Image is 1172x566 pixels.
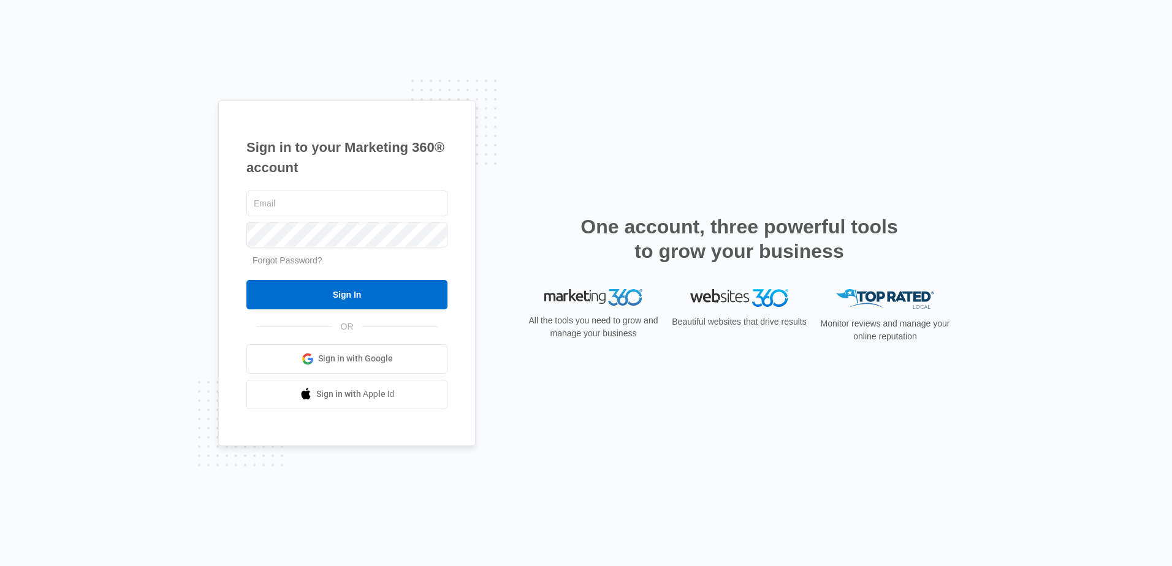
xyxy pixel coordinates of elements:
[577,214,902,263] h2: One account, three powerful tools to grow your business
[246,191,447,216] input: Email
[316,388,395,401] span: Sign in with Apple Id
[816,317,954,343] p: Monitor reviews and manage your online reputation
[246,380,447,409] a: Sign in with Apple Id
[246,344,447,374] a: Sign in with Google
[318,352,393,365] span: Sign in with Google
[671,315,808,328] p: Beautiful websites that drive results
[253,255,322,265] a: Forgot Password?
[332,320,362,333] span: OR
[544,289,642,306] img: Marketing 360
[525,314,662,340] p: All the tools you need to grow and manage your business
[246,280,447,309] input: Sign In
[246,137,447,178] h1: Sign in to your Marketing 360® account
[836,289,934,309] img: Top Rated Local
[690,289,788,307] img: Websites 360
